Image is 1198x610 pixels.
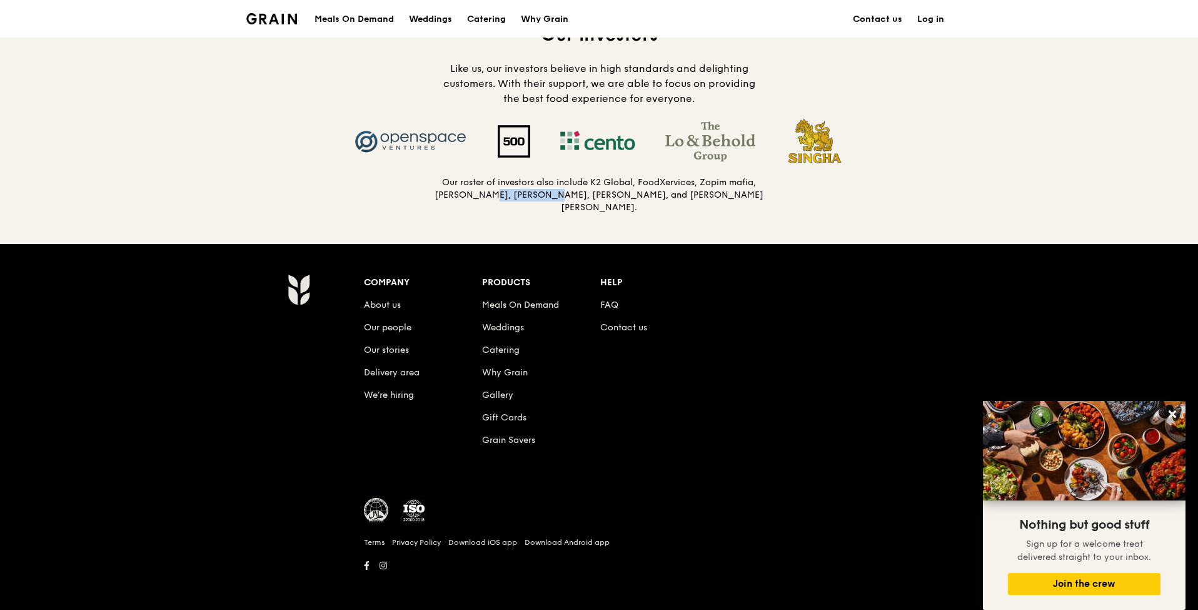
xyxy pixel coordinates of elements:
[770,116,860,166] img: Singha
[483,125,545,158] img: 500 Startups
[482,300,559,310] a: Meals On Demand
[482,322,524,333] a: Weddings
[1162,404,1182,424] button: Close
[482,435,535,445] a: Grain Savers
[467,1,506,38] div: Catering
[545,121,650,161] img: Cento Ventures
[401,1,460,38] a: Weddings
[521,1,568,38] div: Why Grain
[1017,539,1151,562] span: Sign up for a welcome treat delivered straight to your inbox.
[364,300,401,310] a: About us
[364,274,482,292] div: Company
[443,63,755,104] span: Like us, our investors believe in high standards and delighting customers. With their support, we...
[364,367,420,378] a: Delivery area
[845,1,910,38] a: Contact us
[482,412,526,423] a: Gift Cards
[460,1,513,38] a: Catering
[1008,573,1160,595] button: Join the crew
[650,121,770,161] img: The Lo & Behold Group
[482,390,513,400] a: Gallery
[434,176,764,214] h5: Our roster of investors also include K2 Global, FoodXervices, Zopim mafia, [PERSON_NAME], [PERSON...
[600,322,647,333] a: Contact us
[401,498,426,523] img: ISO Certified
[364,498,389,523] img: MUIS Halal Certified
[513,1,576,38] a: Why Grain
[983,401,1185,501] img: DSC07876-Edit02-Large.jpeg
[910,1,952,38] a: Log in
[288,274,310,305] img: Grain
[339,121,483,161] img: Openspace Ventures
[448,537,517,547] a: Download iOS app
[246,13,297,24] img: Grain
[239,574,959,584] h6: Revision
[364,345,409,355] a: Our stories
[409,1,452,38] div: Weddings
[482,367,528,378] a: Why Grain
[1019,517,1149,532] span: Nothing but good stuff
[525,537,610,547] a: Download Android app
[600,300,618,310] a: FAQ
[482,345,520,355] a: Catering
[315,1,394,38] div: Meals On Demand
[364,390,414,400] a: We’re hiring
[364,322,411,333] a: Our people
[364,537,385,547] a: Terms
[392,537,441,547] a: Privacy Policy
[600,274,718,292] div: Help
[482,274,600,292] div: Products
